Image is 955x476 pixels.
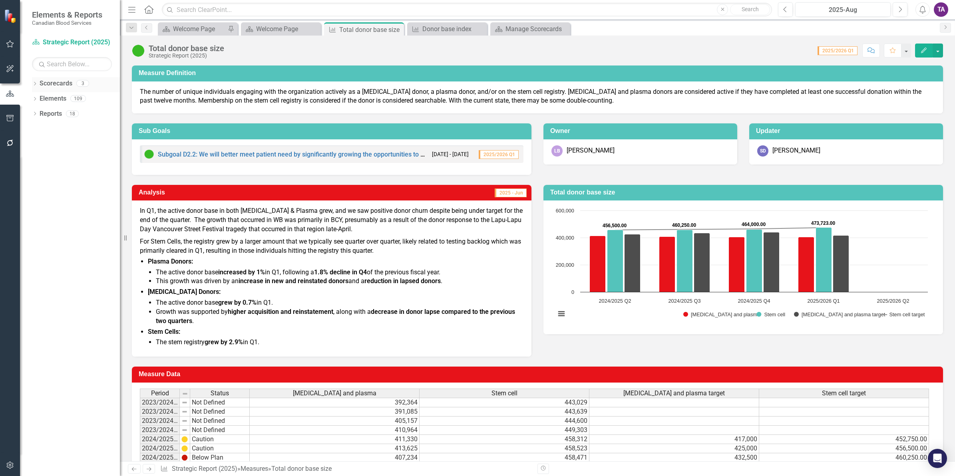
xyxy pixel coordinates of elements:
[659,237,675,292] path: 2024/2025 Q3, 407,234. Whole blood and plasma.
[250,426,420,435] td: 410,964
[420,426,589,435] td: 449,303
[764,311,785,317] text: Stem cell
[271,465,332,472] div: Total donor base size
[798,237,814,292] path: 2025/2026 Q1, 405,827. Whole blood and plasma.
[479,150,519,159] span: 2025/2026 Q1
[683,312,747,317] button: Show Whole blood and plasma
[877,298,909,304] text: 2025/2026 Q2
[32,38,112,47] a: Strategic Report (2025)
[571,289,574,295] text: 0
[160,464,531,474] div: » »
[677,230,693,292] path: 2024/2025 Q3, 458,471. Stem cell.
[672,222,696,228] text: 460,250.00
[928,449,947,468] div: Open Intercom Messenger
[756,127,939,135] h3: Updater
[589,453,759,462] td: 432,500
[144,149,154,159] img: On Target
[132,44,145,57] img: On Target
[181,418,188,424] img: 8DAGhfEEPCf229AAAAAElFTkSuQmCC
[40,79,72,88] a: Scorecards
[625,210,894,292] g: Whole blood and plasma target , series 3 of 4. Bar series with 5 bars.
[420,435,589,444] td: 458,312
[140,435,180,444] td: 2024/2025 Q1
[162,3,772,17] input: Search ClearPoint...
[139,371,939,378] h3: Measure Data
[256,24,319,34] div: Welcome Page
[218,268,265,276] strong: increased by 1%
[590,236,606,292] path: 2024/2025 Q2, 413,625. Whole blood and plasma.
[140,453,180,462] td: 2024/2025 Q3
[881,312,925,317] button: Show Stem cell target
[139,69,939,77] h3: Measure Definition
[181,427,188,433] img: 8DAGhfEEPCf229AAAAAElFTkSuQmCC
[551,206,935,326] div: Chart. Highcharts interactive chart.
[140,444,180,453] td: 2024/2025 Q2
[140,236,523,256] p: For Stem Cells, the registry grew by a larger amount that we typically see quarter over quarter, ...
[293,390,376,397] span: [MEDICAL_DATA] and plasma
[149,53,224,59] div: Strategic Report (2025)
[422,24,485,34] div: Donor base index
[625,234,641,292] path: 2024/2025 Q2, 425,000. Whole blood and plasma target .
[211,390,229,397] span: Status
[491,390,517,397] span: Stem cell
[32,20,102,26] small: Canadian Blood Services
[140,407,180,416] td: 2023/2024 Q2
[250,435,420,444] td: 411,330
[32,57,112,71] input: Search Below...
[818,46,858,55] span: 2025/2026 Q1
[746,230,762,292] path: 2024/2025 Q4, 461,211. Stem cell.
[420,407,589,416] td: 443,639
[156,307,523,326] li: Growth was supported by , along with a .
[590,210,894,292] g: Whole blood and plasma, series 1 of 4. Bar series with 5 bars.
[607,210,894,292] g: Stem cell, series 2 of 4. Bar series with 5 bars.
[241,465,268,472] a: Measures
[250,444,420,453] td: 413,625
[691,311,760,317] text: [MEDICAL_DATA] and plasma
[70,95,86,102] div: 109
[409,24,485,34] a: Donor base index
[156,308,515,325] strong: decrease in donor lapse compared to the previous two quarters
[156,277,523,286] li: This growth was driven by an and a .
[738,298,770,304] text: 2024/2025 Q4
[181,409,188,415] img: 8DAGhfEEPCf229AAAAAElFTkSuQmCC
[889,311,925,317] text: Stem cell target
[205,338,243,346] strong: grew by 2.9%
[148,258,193,265] strong: Plasma Donors:
[694,233,710,292] path: 2024/2025 Q3, 432,500. Whole blood and plasma target .
[250,407,420,416] td: 391,085
[556,235,574,241] text: 400,000
[181,445,188,452] img: Yx0AAAAASUVORK5CYII=
[811,220,835,226] text: 473,723.00
[190,398,250,407] td: Not Defined
[190,426,250,435] td: Not Defined
[833,236,849,292] path: 2025/2026 Q1, 416,185. Whole blood and plasma target .
[420,416,589,426] td: 444,600
[802,311,885,317] text: [MEDICAL_DATA] and plasma target
[156,338,523,347] li: The stem registry in Q1.
[589,435,759,444] td: 417,000
[158,151,499,158] a: Subgoal D2.2: We will better meet patient need by significantly growing the opportunities to dona...
[556,262,574,268] text: 200,000
[149,44,224,53] div: Total donor base size
[239,277,348,285] strong: increase in new and reinstated donors
[492,24,568,34] a: Manage Scorecards
[505,24,568,34] div: Manage Scorecards
[140,206,523,236] p: In Q1, the active donor base in both [MEDICAL_DATA] & Plasma grew, and we saw positive donor chur...
[243,24,319,34] a: Welcome Page
[807,298,840,304] text: 2025/2026 Q1
[32,10,102,20] span: Elements & Reports
[139,127,527,135] h3: Sub Goals
[140,87,935,106] p: The number of unique individuals engaging with the organization actively as a [MEDICAL_DATA] dono...
[795,2,891,17] button: 2025-Aug
[66,110,79,117] div: 18
[4,9,18,23] img: ClearPoint Strategy
[172,465,237,472] a: Strategic Report (2025)
[40,109,62,119] a: Reports
[140,416,180,426] td: 2023/2024 Q3
[148,328,180,335] strong: Stem Cells:
[250,416,420,426] td: 405,157
[816,228,832,292] path: 2025/2026 Q1, 474,710. Stem cell.
[730,4,770,15] button: Search
[181,399,188,406] img: 8DAGhfEEPCf229AAAAAElFTkSuQmCC
[151,390,169,397] span: Period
